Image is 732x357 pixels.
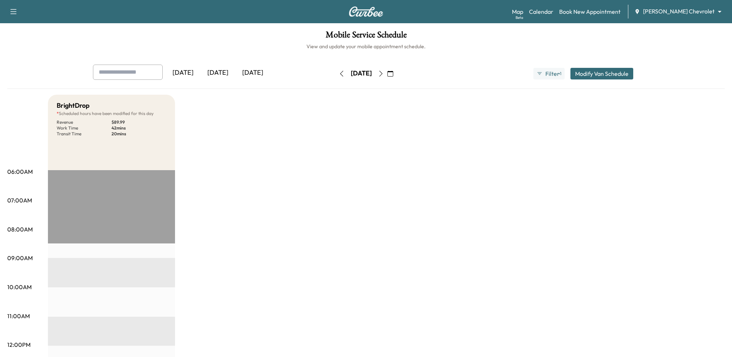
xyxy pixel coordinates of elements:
div: [DATE] [166,65,200,81]
p: 09:00AM [7,254,33,262]
h5: BrightDrop [57,100,90,111]
p: 12:00PM [7,340,30,349]
p: 11:00AM [7,312,30,320]
p: Revenue [57,119,111,125]
span: [PERSON_NAME] Chevrolet [643,7,715,16]
p: 42 mins [111,125,166,131]
img: Curbee Logo [349,7,383,17]
p: $ 89.99 [111,119,166,125]
p: 10:00AM [7,283,32,291]
div: [DATE] [351,69,372,78]
div: [DATE] [200,65,235,81]
p: Transit Time [57,131,111,137]
a: Book New Appointment [559,7,621,16]
span: ● [558,72,560,75]
div: Beta [516,15,523,20]
p: Work Time [57,125,111,131]
h6: View and update your mobile appointment schedule. [7,43,725,50]
span: Filter [545,69,558,78]
p: 06:00AM [7,167,33,176]
p: 20 mins [111,131,166,137]
p: Scheduled hours have been modified for this day [57,111,166,116]
button: Modify Van Schedule [570,68,633,79]
div: [DATE] [235,65,270,81]
p: 08:00AM [7,225,33,234]
a: MapBeta [512,7,523,16]
p: 07:00AM [7,196,32,205]
h1: Mobile Service Schedule [7,30,725,43]
span: 1 [560,71,561,77]
a: Calendar [529,7,553,16]
button: Filter●1 [533,68,565,79]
